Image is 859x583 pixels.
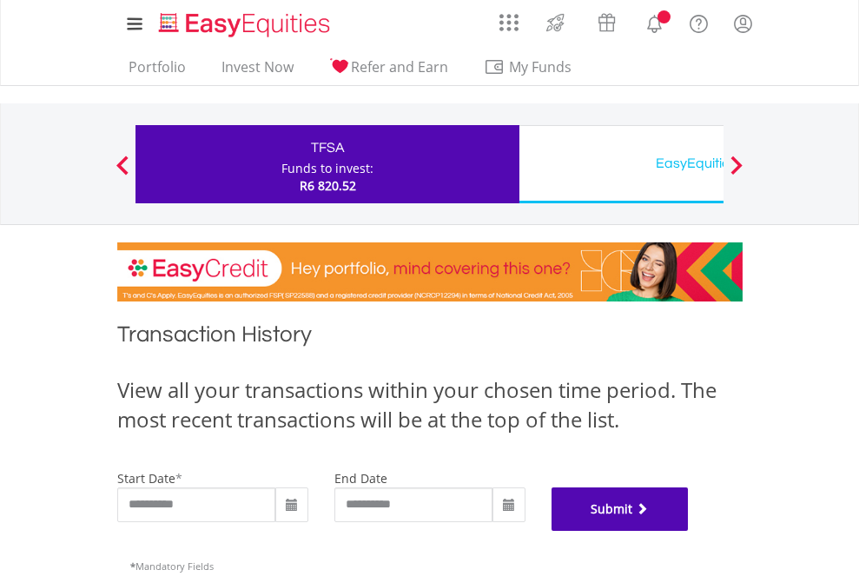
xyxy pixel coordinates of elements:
[281,160,373,177] div: Funds to invest:
[488,4,530,32] a: AppsGrid
[117,242,743,301] img: EasyCredit Promotion Banner
[499,13,519,32] img: grid-menu-icon.svg
[484,56,598,78] span: My Funds
[581,4,632,36] a: Vouchers
[105,164,140,182] button: Previous
[721,4,765,43] a: My Profile
[155,10,337,39] img: EasyEquities_Logo.png
[592,9,621,36] img: vouchers-v2.svg
[152,4,337,39] a: Home page
[117,319,743,358] h1: Transaction History
[322,58,455,85] a: Refer and Earn
[215,58,301,85] a: Invest Now
[122,58,193,85] a: Portfolio
[719,164,754,182] button: Next
[677,4,721,39] a: FAQ's and Support
[146,136,509,160] div: TFSA
[351,57,448,76] span: Refer and Earn
[541,9,570,36] img: thrive-v2.svg
[117,470,175,487] label: start date
[130,560,214,573] span: Mandatory Fields
[300,177,356,194] span: R6 820.52
[552,487,689,531] button: Submit
[334,470,387,487] label: end date
[632,4,677,39] a: Notifications
[117,375,743,435] div: View all your transactions within your chosen time period. The most recent transactions will be a...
